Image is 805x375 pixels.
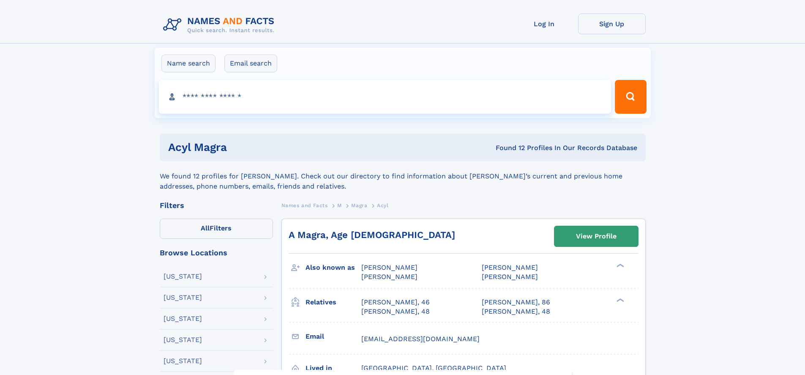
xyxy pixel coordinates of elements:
[201,224,210,232] span: All
[306,260,361,275] h3: Also known as
[361,263,418,271] span: [PERSON_NAME]
[224,55,277,72] label: Email search
[289,230,455,240] a: A Magra, Age [DEMOGRAPHIC_DATA]
[281,200,328,211] a: Names and Facts
[361,298,430,307] a: [PERSON_NAME], 46
[482,273,538,281] span: [PERSON_NAME]
[361,143,637,153] div: Found 12 Profiles In Our Records Database
[160,219,273,239] label: Filters
[160,161,646,192] div: We found 12 profiles for [PERSON_NAME]. Check out our directory to find information about [PERSON...
[337,203,342,208] span: M
[482,307,550,316] a: [PERSON_NAME], 48
[306,329,361,344] h3: Email
[160,249,273,257] div: Browse Locations
[161,55,216,72] label: Name search
[164,273,202,280] div: [US_STATE]
[164,294,202,301] div: [US_STATE]
[377,203,388,208] span: Acyl
[168,142,361,153] h1: Acyl Magra
[164,315,202,322] div: [US_STATE]
[351,203,367,208] span: Magra
[510,14,578,34] a: Log In
[578,14,646,34] a: Sign Up
[361,364,506,372] span: [GEOGRAPHIC_DATA], [GEOGRAPHIC_DATA]
[615,80,646,114] button: Search Button
[361,335,480,343] span: [EMAIL_ADDRESS][DOMAIN_NAME]
[160,14,281,36] img: Logo Names and Facts
[306,295,361,309] h3: Relatives
[164,358,202,364] div: [US_STATE]
[554,226,638,246] a: View Profile
[614,263,625,268] div: ❯
[482,263,538,271] span: [PERSON_NAME]
[159,80,611,114] input: search input
[351,200,367,211] a: Magra
[160,202,273,209] div: Filters
[361,307,430,316] a: [PERSON_NAME], 48
[337,200,342,211] a: M
[361,273,418,281] span: [PERSON_NAME]
[482,298,550,307] a: [PERSON_NAME], 86
[614,297,625,303] div: ❯
[576,227,617,246] div: View Profile
[164,337,202,343] div: [US_STATE]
